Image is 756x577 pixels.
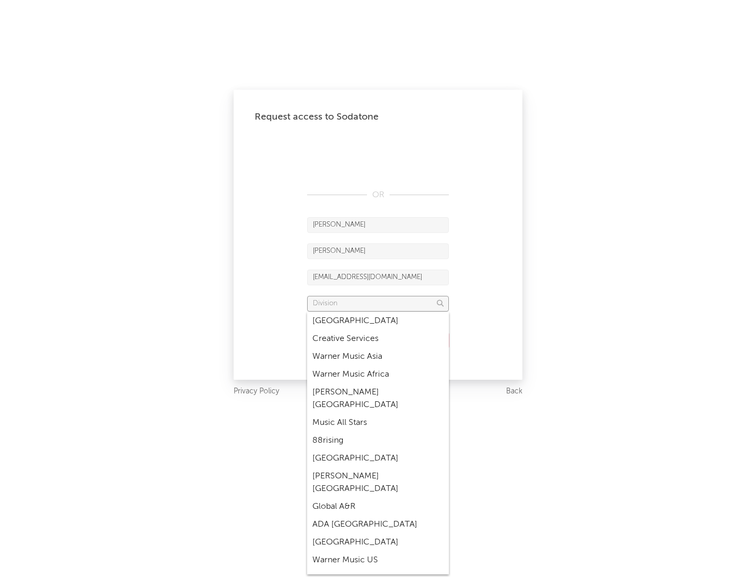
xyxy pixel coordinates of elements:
[307,217,449,233] input: First Name
[307,366,449,383] div: Warner Music Africa
[307,516,449,533] div: ADA [GEOGRAPHIC_DATA]
[307,498,449,516] div: Global A&R
[234,385,279,398] a: Privacy Policy
[506,385,522,398] a: Back
[307,450,449,467] div: [GEOGRAPHIC_DATA]
[307,243,449,259] input: Last Name
[307,189,449,201] div: OR
[307,296,449,312] input: Division
[255,111,501,123] div: Request access to Sodatone
[307,312,449,330] div: [GEOGRAPHIC_DATA]
[307,414,449,432] div: Music All Stars
[307,432,449,450] div: 88rising
[307,467,449,498] div: [PERSON_NAME] [GEOGRAPHIC_DATA]
[307,383,449,414] div: [PERSON_NAME] [GEOGRAPHIC_DATA]
[307,551,449,569] div: Warner Music US
[307,330,449,348] div: Creative Services
[307,533,449,551] div: [GEOGRAPHIC_DATA]
[307,348,449,366] div: Warner Music Asia
[307,270,449,285] input: Email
